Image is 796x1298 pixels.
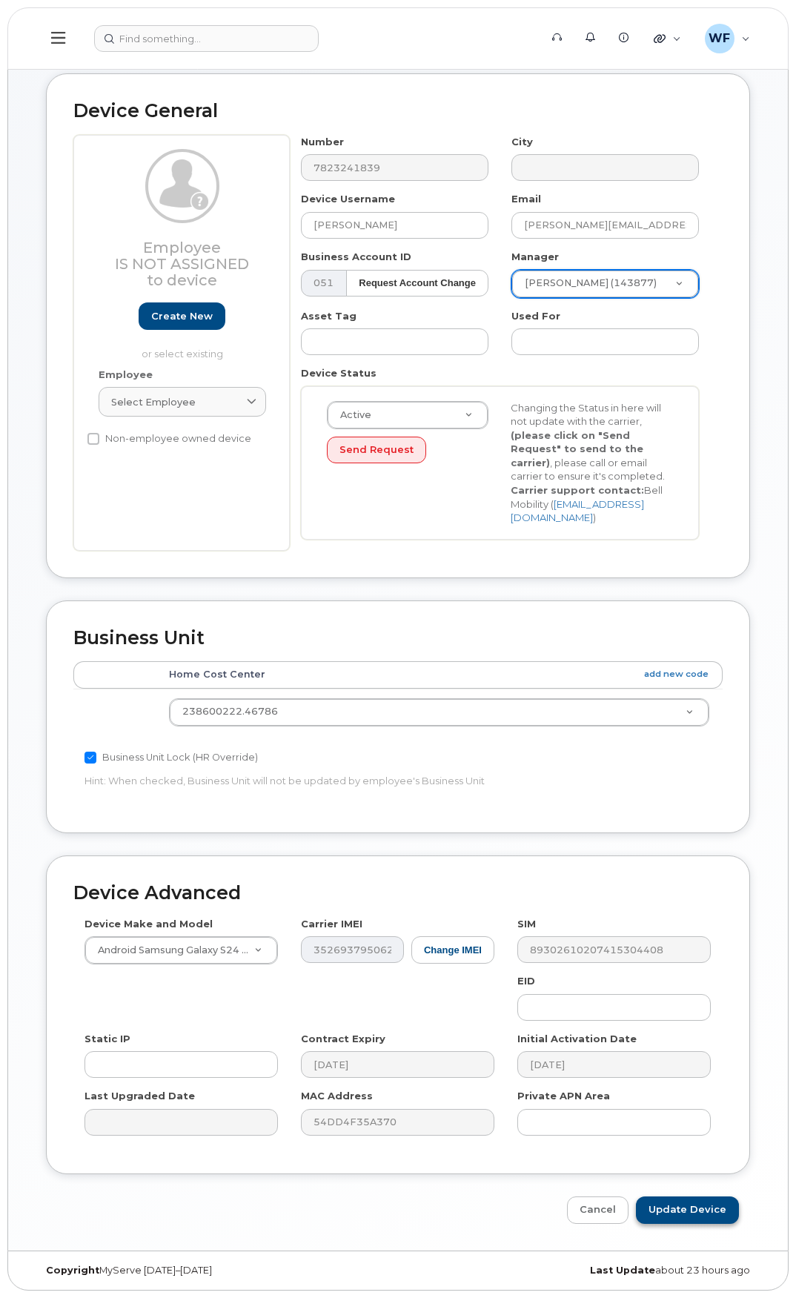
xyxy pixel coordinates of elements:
[511,192,541,206] label: Email
[328,402,488,428] a: Active
[87,433,99,445] input: Non-employee owned device
[301,1089,373,1103] label: MAC Address
[511,135,533,149] label: City
[115,255,249,273] span: Is not assigned
[99,239,266,288] h3: Employee
[359,277,476,288] strong: Request Account Change
[636,1196,739,1224] input: Update Device
[511,484,644,496] strong: Carrier support contact:
[517,917,536,931] label: SIM
[516,277,657,290] span: [PERSON_NAME] (143877)
[301,917,362,931] label: Carrier IMEI
[73,883,723,904] h2: Device Advanced
[511,309,560,323] label: Used For
[331,408,371,422] span: Active
[84,774,494,788] p: Hint: When checked, Business Unit will not be updated by employee's Business Unit
[301,250,411,264] label: Business Account ID
[301,192,395,206] label: Device Username
[517,1089,610,1103] label: Private APN Area
[99,368,153,382] label: Employee
[511,498,644,524] a: [EMAIL_ADDRESS][DOMAIN_NAME]
[73,101,723,122] h2: Device General
[301,1032,385,1046] label: Contract Expiry
[182,706,278,717] span: 238600222.46786
[398,1265,761,1277] div: about 23 hours ago
[85,937,277,964] a: Android Samsung Galaxy S24 FE
[89,944,254,957] span: Android Samsung Galaxy S24 FE
[567,1196,628,1224] a: Cancel
[35,1265,398,1277] div: MyServe [DATE]–[DATE]
[84,752,96,764] input: Business Unit Lock (HR Override)
[346,270,488,297] button: Request Account Change
[87,430,251,448] label: Non-employee owned device
[644,668,709,681] a: add new code
[99,347,266,361] p: or select existing
[73,628,723,649] h2: Business Unit
[84,917,213,931] label: Device Make and Model
[694,24,760,53] div: William Feaver
[84,1032,130,1046] label: Static IP
[327,437,426,464] button: Send Request
[511,429,643,468] strong: (please click on "Send Request" to send to the carrier)
[147,271,217,289] span: to device
[139,302,225,330] a: Create new
[517,1032,637,1046] label: Initial Activation Date
[156,661,723,688] th: Home Cost Center
[111,395,196,409] span: Select employee
[500,401,683,525] div: Changing the Status in here will not update with the carrier, , please call or email carrier to e...
[590,1265,655,1276] strong: Last Update
[99,387,266,417] a: Select employee
[170,699,709,726] a: 238600222.46786
[301,135,344,149] label: Number
[517,974,535,988] label: EID
[84,749,258,766] label: Business Unit Lock (HR Override)
[84,1089,195,1103] label: Last Upgraded Date
[709,30,730,47] span: WF
[46,1265,99,1276] strong: Copyright
[643,24,691,53] div: Quicklinks
[94,25,319,52] input: Find something...
[411,936,494,964] button: Change IMEI
[512,271,698,297] a: [PERSON_NAME] (143877)
[301,309,356,323] label: Asset Tag
[301,366,377,380] label: Device Status
[511,250,559,264] label: Manager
